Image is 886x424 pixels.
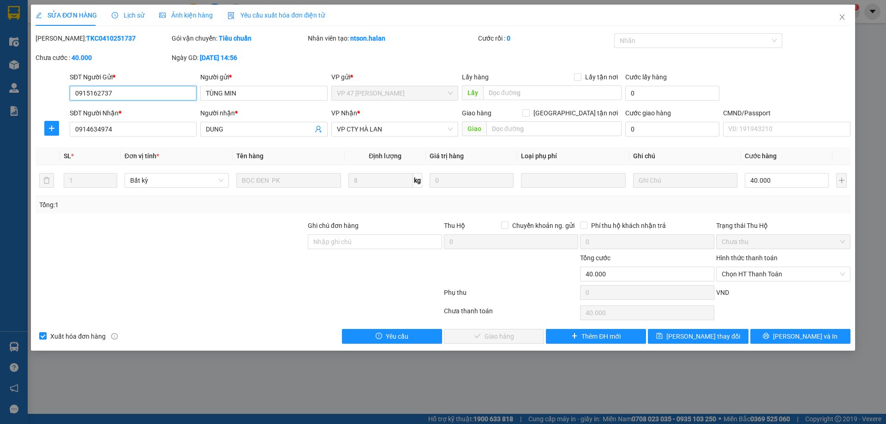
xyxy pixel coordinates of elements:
[587,221,670,231] span: Phí thu hộ khách nhận trả
[629,147,741,165] th: Ghi chú
[130,173,223,187] span: Bất kỳ
[236,152,263,160] span: Tên hàng
[64,152,71,160] span: SL
[625,86,719,101] input: Cước lấy hàng
[443,287,579,304] div: Phụ thu
[36,53,170,63] div: Chưa cước :
[200,108,327,118] div: Người nhận
[72,54,92,61] b: 40.000
[625,73,667,81] label: Cước lấy hàng
[462,109,491,117] span: Giao hàng
[530,108,622,118] span: [GEOGRAPHIC_DATA] tận nơi
[444,222,465,229] span: Thu Hộ
[836,173,846,188] button: plus
[172,33,306,43] div: Gói vận chuyển:
[773,331,838,341] span: [PERSON_NAME] và In
[86,35,136,42] b: TKC0410251737
[722,267,845,281] span: Chọn HT Thanh Toán
[829,5,855,30] button: Close
[546,329,646,344] button: plusThêm ĐH mới
[625,109,671,117] label: Cước giao hàng
[462,85,483,100] span: Lấy
[430,152,464,160] span: Giá trị hàng
[507,35,510,42] b: 0
[337,122,453,136] span: VP CTY HÀ LAN
[227,12,235,19] img: icon
[462,121,486,136] span: Giao
[430,173,514,188] input: 0
[111,333,118,340] span: info-circle
[159,12,213,19] span: Ảnh kiện hàng
[750,329,850,344] button: printer[PERSON_NAME] và In
[483,85,622,100] input: Dọc đường
[656,333,663,340] span: save
[331,72,458,82] div: VP gửi
[112,12,118,18] span: clock-circle
[716,254,778,262] label: Hình thức thanh toán
[723,108,850,118] div: CMND/Passport
[39,200,342,210] div: Tổng: 1
[763,333,769,340] span: printer
[413,173,422,188] span: kg
[112,12,144,19] span: Lịch sử
[337,86,453,100] span: VP 47 Trần Khát Chân
[47,331,109,341] span: Xuất hóa đơn hàng
[486,121,622,136] input: Dọc đường
[386,331,408,341] span: Yêu cầu
[443,306,579,322] div: Chưa thanh toán
[315,125,322,133] span: user-add
[125,152,159,160] span: Đơn vị tính
[308,33,476,43] div: Nhân viên tạo:
[36,12,97,19] span: SỬA ĐƠN HÀNG
[716,221,850,231] div: Trạng thái Thu Hộ
[200,54,237,61] b: [DATE] 14:56
[369,152,401,160] span: Định lượng
[159,12,166,18] span: picture
[36,12,42,18] span: edit
[331,109,357,117] span: VP Nhận
[308,234,442,249] input: Ghi chú đơn hàng
[39,173,54,188] button: delete
[509,221,578,231] span: Chuyển khoản ng. gửi
[45,125,59,132] span: plus
[342,329,442,344] button: exclamation-circleYêu cầu
[716,289,729,296] span: VND
[70,72,197,82] div: SĐT Người Gửi
[625,122,719,137] input: Cước giao hàng
[580,254,611,262] span: Tổng cước
[172,53,306,63] div: Ngày GD:
[478,33,612,43] div: Cước rồi :
[581,331,621,341] span: Thêm ĐH mới
[581,72,622,82] span: Lấy tận nơi
[648,329,748,344] button: save[PERSON_NAME] thay đổi
[745,152,777,160] span: Cước hàng
[838,13,846,21] span: close
[236,173,341,188] input: VD: Bàn, Ghế
[227,12,325,19] span: Yêu cầu xuất hóa đơn điện tử
[633,173,737,188] input: Ghi Chú
[517,147,629,165] th: Loại phụ phí
[462,73,489,81] span: Lấy hàng
[219,35,251,42] b: Tiêu chuẩn
[350,35,385,42] b: ntson.halan
[36,33,170,43] div: [PERSON_NAME]:
[200,72,327,82] div: Người gửi
[70,108,197,118] div: SĐT Người Nhận
[44,121,59,136] button: plus
[308,222,359,229] label: Ghi chú đơn hàng
[722,235,845,249] span: Chưa thu
[444,329,544,344] button: checkGiao hàng
[666,331,740,341] span: [PERSON_NAME] thay đổi
[376,333,382,340] span: exclamation-circle
[571,333,578,340] span: plus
